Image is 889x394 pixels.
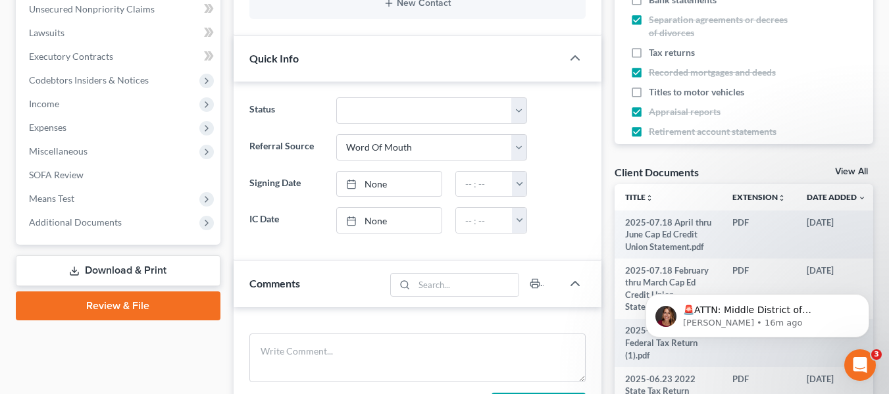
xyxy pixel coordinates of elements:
[29,98,59,109] span: Income
[626,266,889,358] iframe: Intercom notifications message
[615,319,722,367] td: 2025-06.23 2022 Federal Tax Return (1).pdf
[858,194,866,202] i: expand_more
[18,21,220,45] a: Lawsuits
[337,172,442,197] a: None
[871,349,882,360] span: 3
[649,125,776,138] span: Retirement account statements
[29,27,64,38] span: Lawsuits
[778,194,786,202] i: unfold_more
[243,171,330,197] label: Signing Date
[456,172,513,197] input: -- : --
[835,167,868,176] a: View All
[249,277,300,289] span: Comments
[646,194,653,202] i: unfold_more
[414,274,519,296] input: Search...
[16,291,220,320] a: Review & File
[615,210,722,259] td: 2025-07.18 April thru June Cap Ed Credit Union Statement.pdf
[29,145,88,157] span: Miscellaneous
[796,259,876,319] td: [DATE]
[649,105,721,118] span: Appraisal reports
[29,193,74,204] span: Means Test
[732,192,786,202] a: Extensionunfold_more
[649,46,695,59] span: Tax returns
[844,349,876,381] iframe: Intercom live chat
[722,259,796,319] td: PDF
[29,216,122,228] span: Additional Documents
[249,52,299,64] span: Quick Info
[29,122,66,133] span: Expenses
[615,165,699,179] div: Client Documents
[337,208,442,233] a: None
[649,86,744,99] span: Titles to motor vehicles
[16,255,220,286] a: Download & Print
[18,45,220,68] a: Executory Contracts
[29,51,113,62] span: Executory Contracts
[29,74,149,86] span: Codebtors Insiders & Notices
[243,97,330,124] label: Status
[29,169,84,180] span: SOFA Review
[625,192,653,202] a: Titleunfold_more
[243,207,330,234] label: IC Date
[243,134,330,160] label: Referral Source
[796,210,876,259] td: [DATE]
[649,66,776,79] span: Recorded mortgages and deeds
[807,192,866,202] a: Date Added expand_more
[649,13,798,39] span: Separation agreements or decrees of divorces
[456,208,513,233] input: -- : --
[29,3,155,14] span: Unsecured Nonpriority Claims
[18,163,220,187] a: SOFA Review
[615,259,722,319] td: 2025-07.18 February thru March Cap Ed Credit Union Statement.pdf
[722,210,796,259] td: PDF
